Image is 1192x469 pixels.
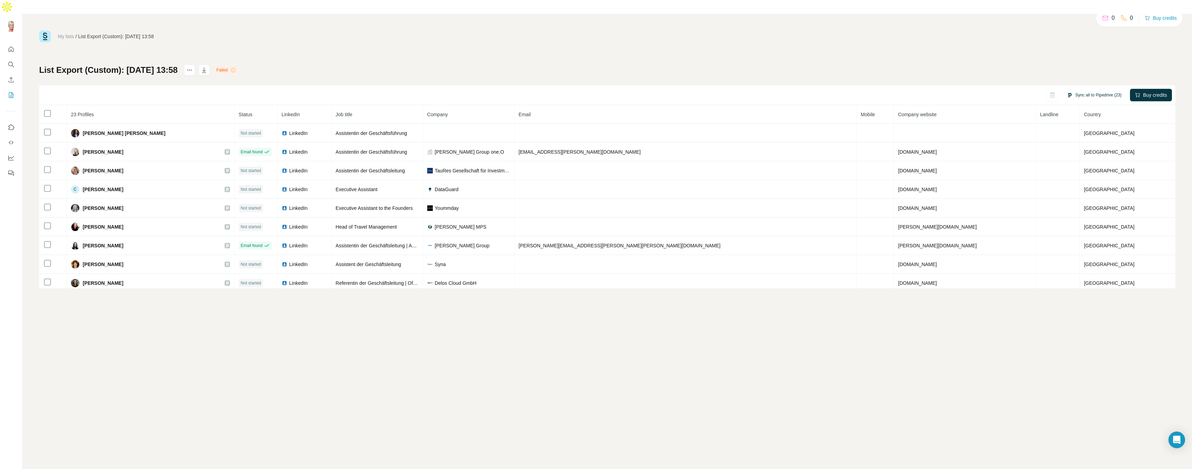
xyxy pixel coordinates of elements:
span: LinkedIn [289,148,308,155]
span: Not started [241,130,261,136]
img: LinkedIn logo [282,149,287,155]
button: My lists [6,89,17,101]
span: [DOMAIN_NAME] [898,187,937,192]
span: Assistentin der Geschäftsführung [336,130,407,136]
img: company-logo [427,168,433,173]
span: [GEOGRAPHIC_DATA] [1084,262,1134,267]
span: Assistentin der Geschäftsleitung [336,168,405,173]
span: LinkedIn [289,223,308,230]
span: Email found [241,242,263,249]
span: [PERSON_NAME] Group [435,242,490,249]
span: Buy credits [1143,92,1167,99]
span: [PERSON_NAME] [83,186,123,193]
span: TauRes Gesellschaft für Investmentberatung mbH [435,167,510,174]
span: LinkedIn [289,186,308,193]
span: Syna [435,261,446,268]
span: LinkedIn [282,112,300,117]
img: Avatar [71,241,79,250]
span: [PERSON_NAME] Group one.O [435,148,504,155]
a: My lists [58,34,74,39]
span: LinkedIn [289,130,308,137]
img: LinkedIn logo [282,224,287,230]
span: Landline [1040,112,1059,117]
img: LinkedIn logo [282,130,287,136]
img: Avatar [71,204,79,212]
span: [PERSON_NAME] [83,167,123,174]
img: company-logo [427,224,433,230]
li: / [76,33,77,40]
span: [PERSON_NAME] [83,242,123,249]
span: [PERSON_NAME] [PERSON_NAME] [83,130,166,137]
img: LinkedIn logo [282,262,287,267]
div: C [71,185,79,194]
img: Avatar [71,148,79,156]
button: Quick start [6,43,17,56]
button: Use Surfe on LinkedIn [6,121,17,134]
img: Avatar [6,21,17,32]
span: [GEOGRAPHIC_DATA] [1084,149,1134,155]
span: Company [427,112,448,117]
span: Company website [898,112,937,117]
button: Search [6,58,17,71]
span: Email found [241,149,263,155]
span: Not started [241,261,261,267]
span: LinkedIn [289,167,308,174]
span: LinkedIn [289,242,308,249]
img: Avatar [71,279,79,287]
span: Job title [336,112,352,117]
span: LinkedIn [289,261,308,268]
img: LinkedIn logo [282,280,287,286]
span: [DOMAIN_NAME] [898,262,937,267]
p: 0 [1130,14,1133,22]
span: Mobile [861,112,875,117]
span: [PERSON_NAME][DOMAIN_NAME] [898,224,977,230]
span: [PERSON_NAME] [83,261,123,268]
img: Avatar [71,223,79,231]
img: Avatar [71,260,79,268]
span: Not started [241,280,261,286]
span: Assistentin der Geschäftsführung [336,149,407,155]
span: 23 Profiles [71,112,94,117]
span: Country [1084,112,1101,117]
span: [EMAIL_ADDRESS][PERSON_NAME][DOMAIN_NAME] [519,149,641,155]
span: [GEOGRAPHIC_DATA] [1084,205,1134,211]
img: LinkedIn logo [282,168,287,173]
img: LinkedIn logo [282,243,287,248]
button: Enrich CSV [6,74,17,86]
button: Buy credits [1130,89,1172,101]
span: [GEOGRAPHIC_DATA] [1084,130,1134,136]
span: [DOMAIN_NAME] [898,205,937,211]
span: Not started [241,186,261,193]
span: [DOMAIN_NAME] [898,168,937,173]
img: Avatar [71,129,79,137]
img: company-logo [427,280,433,286]
span: [DOMAIN_NAME] [898,280,937,286]
span: [PERSON_NAME][EMAIL_ADDRESS][PERSON_NAME][PERSON_NAME][DOMAIN_NAME] [519,243,721,248]
span: Email [519,112,531,117]
span: [DOMAIN_NAME] [898,149,937,155]
span: [PERSON_NAME] [83,148,123,155]
span: [PERSON_NAME] MPS [435,223,487,230]
button: Sync all to Pipedrive (23) [1062,90,1126,100]
span: [PERSON_NAME] [83,205,123,212]
div: Failed [214,66,238,74]
div: Open Intercom Messenger [1168,432,1185,448]
h1: List Export (Custom): [DATE] 13:58 [39,65,178,76]
span: [GEOGRAPHIC_DATA] [1084,168,1134,173]
span: Delos Cloud GmbH [435,280,477,287]
span: Not started [241,224,261,230]
span: Assistentin der Geschäftsleitung | Assistant to the CEO [336,243,454,248]
span: Not started [241,168,261,174]
button: Feedback [6,167,17,179]
span: [GEOGRAPHIC_DATA] [1084,280,1134,286]
div: List Export (Custom): [DATE] 13:58 [78,33,154,40]
span: [GEOGRAPHIC_DATA] [1084,187,1134,192]
button: Buy credits [1145,13,1177,23]
span: Not started [241,205,261,211]
span: Head of Travel Management [336,224,397,230]
p: 0 [1112,14,1115,22]
span: [GEOGRAPHIC_DATA] [1084,243,1134,248]
img: company-logo [427,262,433,267]
button: Use Surfe API [6,136,17,149]
span: Referentin der Geschäftsleitung | Office of the CEO [336,280,446,286]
